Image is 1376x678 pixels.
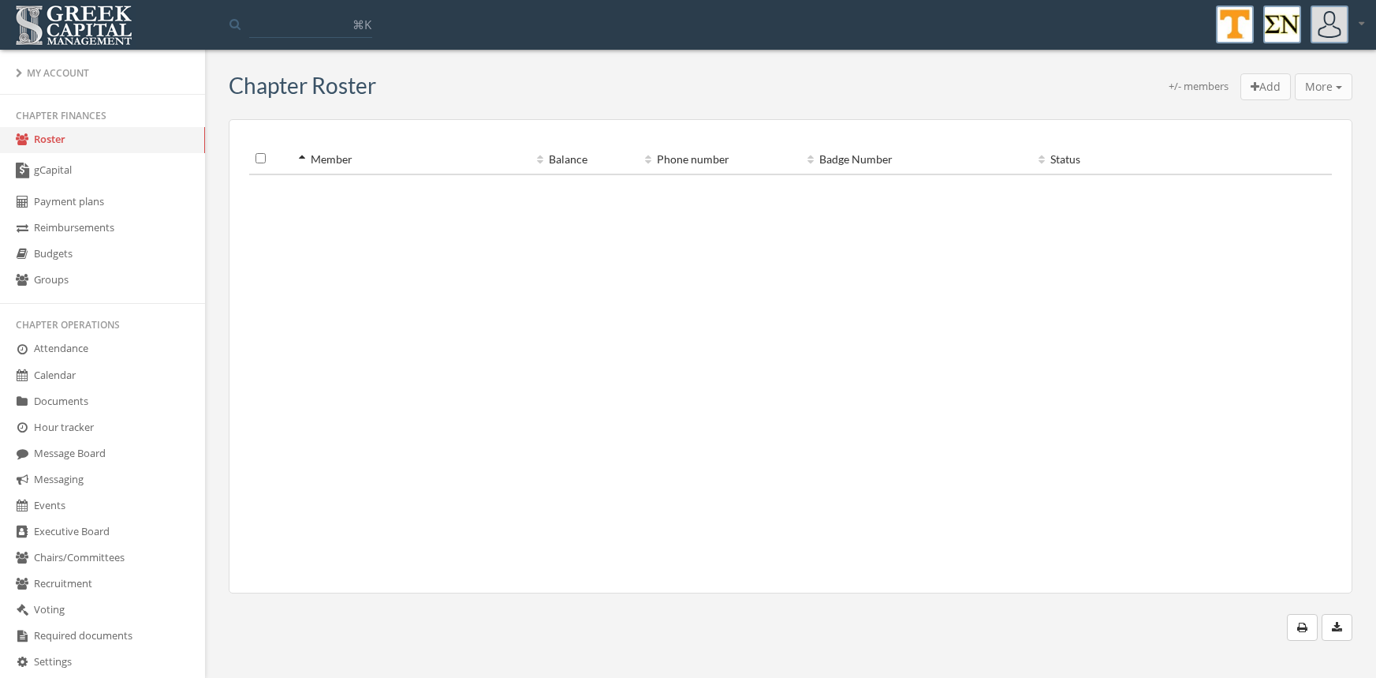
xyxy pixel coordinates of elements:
th: Badge Number [801,144,1032,174]
div: +/- members [1169,79,1229,101]
th: Status [1032,144,1263,174]
th: Balance [531,144,639,174]
th: Phone number [639,144,801,174]
h3: Chapter Roster [229,73,376,98]
th: Member [293,144,531,174]
div: My Account [16,66,189,80]
span: ⌘K [352,17,371,32]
